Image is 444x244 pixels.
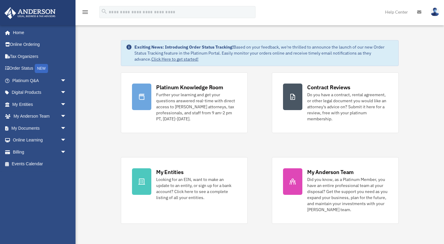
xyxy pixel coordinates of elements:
div: Looking for an EIN, want to make an update to an entity, or sign up for a bank account? Click her... [156,176,236,201]
img: User Pic [430,8,439,16]
img: Anderson Advisors Platinum Portal [3,7,57,19]
a: Billingarrow_drop_down [4,146,76,158]
strong: Exciting News: Introducing Order Status Tracking! [134,44,233,50]
div: My Anderson Team [307,168,354,176]
span: arrow_drop_down [60,146,72,158]
span: arrow_drop_down [60,98,72,111]
a: My Entities Looking for an EIN, want to make an update to an entity, or sign up for a bank accoun... [121,157,248,224]
div: Contract Reviews [307,84,350,91]
span: arrow_drop_down [60,74,72,87]
div: Further your learning and get your questions answered real-time with direct access to [PERSON_NAM... [156,92,236,122]
a: Home [4,27,72,39]
a: Platinum Q&Aarrow_drop_down [4,74,76,87]
div: My Entities [156,168,183,176]
a: Order StatusNEW [4,62,76,75]
span: arrow_drop_down [60,110,72,123]
a: My Entitiesarrow_drop_down [4,98,76,110]
a: My Anderson Teamarrow_drop_down [4,110,76,122]
a: Click Here to get started! [151,56,198,62]
a: Tax Organizers [4,50,76,62]
div: Based on your feedback, we're thrilled to announce the launch of our new Order Status Tracking fe... [134,44,394,62]
a: My Documentsarrow_drop_down [4,122,76,134]
div: NEW [35,64,48,73]
a: Platinum Knowledge Room Further your learning and get your questions answered real-time with dire... [121,72,248,133]
i: search [101,8,108,15]
a: Online Learningarrow_drop_down [4,134,76,146]
a: Digital Productsarrow_drop_down [4,87,76,99]
a: menu [82,11,89,16]
a: My Anderson Team Did you know, as a Platinum Member, you have an entire professional team at your... [272,157,399,224]
a: Online Ordering [4,39,76,51]
span: arrow_drop_down [60,87,72,99]
div: Did you know, as a Platinum Member, you have an entire professional team at your disposal? Get th... [307,176,388,213]
span: arrow_drop_down [60,134,72,147]
a: Contract Reviews Do you have a contract, rental agreement, or other legal document you would like... [272,72,399,133]
div: Platinum Knowledge Room [156,84,223,91]
a: Events Calendar [4,158,76,170]
span: arrow_drop_down [60,122,72,135]
i: menu [82,8,89,16]
div: Do you have a contract, rental agreement, or other legal document you would like an attorney's ad... [307,92,388,122]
